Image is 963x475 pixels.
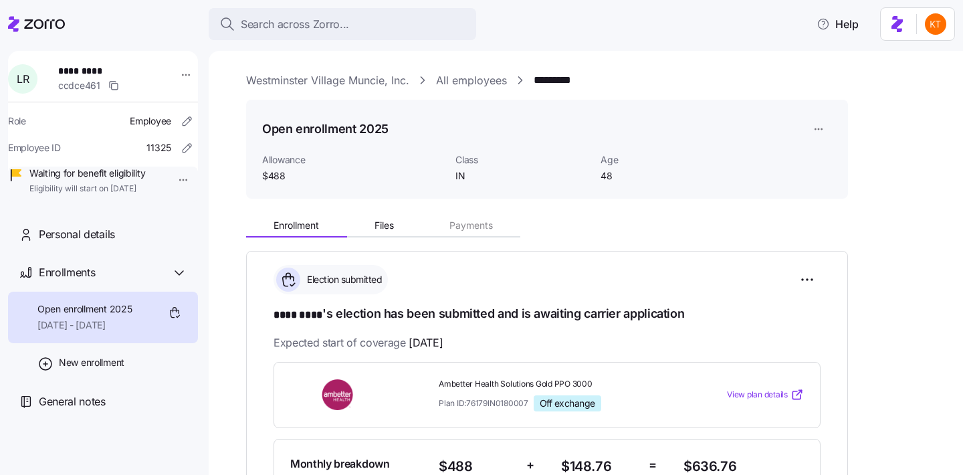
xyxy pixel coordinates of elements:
span: Age [601,153,735,167]
span: Role [8,114,26,128]
span: Waiting for benefit eligibility [29,167,145,180]
span: 11325 [146,141,171,155]
span: 48 [601,169,735,183]
span: Allowance [262,153,445,167]
span: View plan details [727,389,788,401]
span: Help [817,16,859,32]
h1: 's election has been submitted and is awaiting carrier application [274,305,821,324]
span: $488 [262,169,445,183]
span: New enrollment [59,356,124,369]
h1: Open enrollment 2025 [262,120,389,137]
span: Eligibility will start on [DATE] [29,183,145,195]
span: Election submitted [303,273,382,286]
a: All employees [436,72,507,89]
span: Search across Zorro... [241,16,349,33]
img: Ambetter [290,379,387,410]
span: L R [17,74,29,84]
a: View plan details [727,388,804,401]
img: aad2ddc74cf02b1998d54877cdc71599 [925,13,946,35]
span: Employee [130,114,171,128]
button: Help [806,11,869,37]
span: + [526,456,534,475]
span: = [649,456,657,475]
button: Search across Zorro... [209,8,476,40]
span: ccdce461 [58,79,100,92]
span: General notes [39,393,106,410]
span: Expected start of coverage [274,335,443,351]
span: Open enrollment 2025 [37,302,132,316]
a: Westminster Village Muncie, Inc. [246,72,409,89]
span: Files [374,221,394,230]
span: Ambetter Health Solutions Gold PPO 3000 [439,379,673,390]
span: Enrollments [39,264,95,281]
span: Plan ID: 76179IN0180007 [439,397,528,409]
span: Class [455,153,590,167]
span: [DATE] [409,335,443,351]
span: [DATE] - [DATE] [37,318,132,332]
span: Off exchange [540,397,595,409]
span: Enrollment [274,221,319,230]
span: Monthly breakdown [290,456,390,472]
span: Personal details [39,226,115,243]
span: Payments [449,221,493,230]
span: Employee ID [8,141,61,155]
span: IN [455,169,590,183]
